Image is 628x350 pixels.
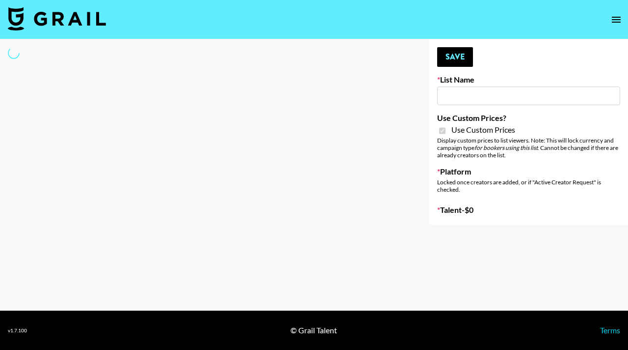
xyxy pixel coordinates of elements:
a: Terms [600,325,620,335]
label: Talent - $ 0 [437,205,620,215]
label: Use Custom Prices? [437,113,620,123]
em: for bookers using this list [474,144,538,151]
span: Use Custom Prices [451,125,515,135]
img: Grail Talent [8,7,106,30]
div: © Grail Talent [290,325,337,335]
div: v 1.7.100 [8,327,27,334]
button: Save [437,47,473,67]
button: open drawer [606,10,626,29]
label: List Name [437,75,620,85]
label: Platform [437,167,620,176]
div: Display custom prices to list viewers. Note: This will lock currency and campaign type . Cannot b... [437,137,620,159]
div: Locked once creators are added, or if "Active Creator Request" is checked. [437,178,620,193]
